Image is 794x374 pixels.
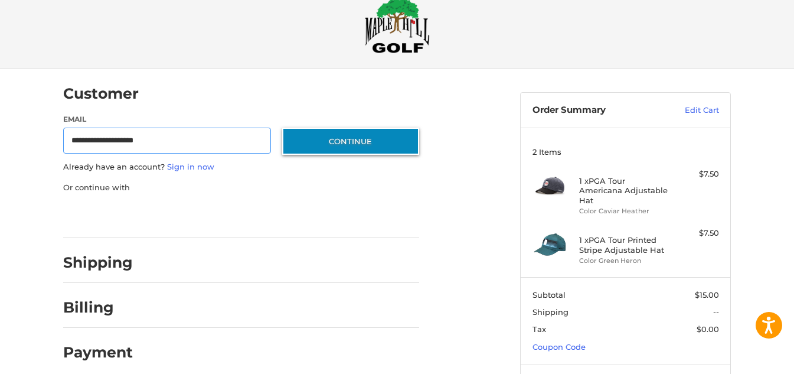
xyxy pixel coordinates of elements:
a: Sign in now [167,162,214,171]
span: $15.00 [695,290,719,300]
h2: Shipping [63,253,133,272]
span: Shipping [532,307,568,317]
span: $0.00 [697,324,719,334]
iframe: PayPal-paypal [60,205,148,226]
span: -- [713,307,719,317]
iframe: PayPal-venmo [260,205,348,226]
h2: Payment [63,343,133,362]
li: Color Caviar Heather [579,206,669,216]
h3: Order Summary [532,105,659,116]
p: Already have an account? [63,161,419,173]
a: Edit Cart [659,105,719,116]
h2: Billing [63,298,132,317]
iframe: Google Customer Reviews [697,342,794,374]
li: Color Green Heron [579,256,669,266]
p: Or continue with [63,182,419,194]
div: $7.50 [672,168,719,180]
a: Coupon Code [532,342,586,352]
h3: 2 Items [532,147,719,157]
span: Tax [532,324,546,334]
h4: 1 x PGA Tour Printed Stripe Adjustable Hat [579,235,669,255]
span: Subtotal [532,290,566,300]
h4: 1 x PGA Tour Americana Adjustable Hat [579,176,669,205]
h2: Customer [63,84,139,103]
div: $7.50 [672,227,719,239]
label: Email [63,114,271,125]
button: Continue [282,128,419,155]
iframe: PayPal-paylater [159,205,248,226]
